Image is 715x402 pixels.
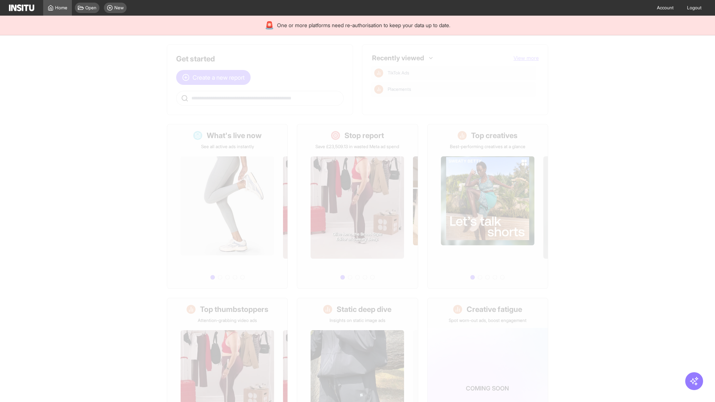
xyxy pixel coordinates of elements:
span: Home [55,5,67,11]
span: Open [85,5,96,11]
span: New [114,5,124,11]
div: 🚨 [265,20,274,31]
img: Logo [9,4,34,11]
span: One or more platforms need re-authorisation to keep your data up to date. [277,22,450,29]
